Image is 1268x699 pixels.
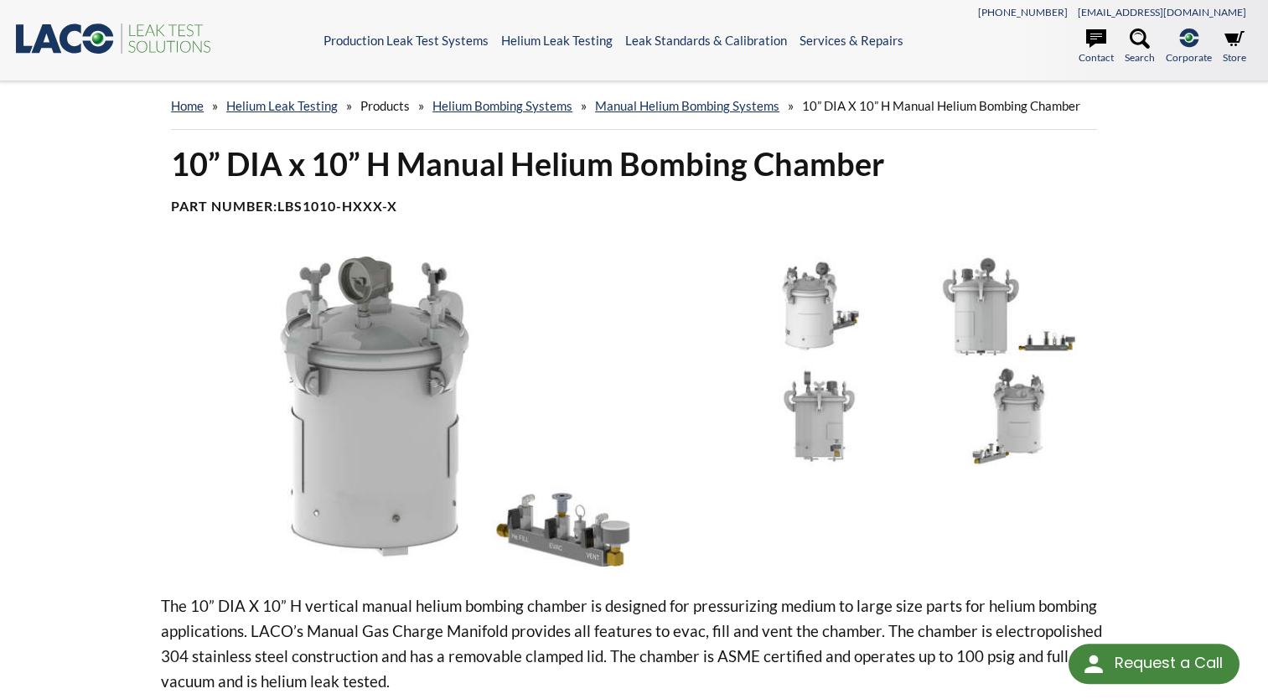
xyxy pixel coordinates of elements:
[171,198,1097,215] h4: Part Number:
[161,593,1107,694] p: The 10” DIA X 10” H vertical manual helium bombing chamber is designed for pressurizing medium to...
[802,98,1080,113] span: 10” DIA x 10” H Manual Helium Bombing Chamber
[1223,28,1246,65] a: Store
[1115,644,1223,682] div: Request a Call
[728,256,909,357] img: 10" x 10" Bombing Chamber 3/4 view
[1125,28,1155,65] a: Search
[595,98,779,113] a: Manual Helium Bombing Systems
[171,143,1097,184] h1: 10” DIA x 10” H Manual Helium Bombing Chamber
[728,365,909,467] img: 10" x 10" Bombing Chamber Side View
[918,365,1099,467] img: 10" x 10" Bombing Chamber Rear View
[1079,28,1114,65] a: Contact
[501,33,613,48] a: Helium Leak Testing
[360,98,410,113] span: Products
[432,98,572,113] a: Helium Bombing Systems
[978,6,1068,18] a: [PHONE_NUMBER]
[1166,49,1212,65] span: Corporate
[1069,644,1240,684] div: Request a Call
[800,33,903,48] a: Services & Repairs
[1078,6,1246,18] a: [EMAIL_ADDRESS][DOMAIN_NAME]
[171,98,204,113] a: home
[171,82,1097,130] div: » » » » »
[1080,650,1107,677] img: round button
[625,33,787,48] a: Leak Standards & Calibration
[277,198,397,214] b: LBS1010-HXXX-X
[161,256,715,567] img: 10" x 10" Bombing Chamber
[918,256,1099,357] img: 10" x 10" Bombing Chamber Front View
[323,33,489,48] a: Production Leak Test Systems
[226,98,338,113] a: Helium Leak Testing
